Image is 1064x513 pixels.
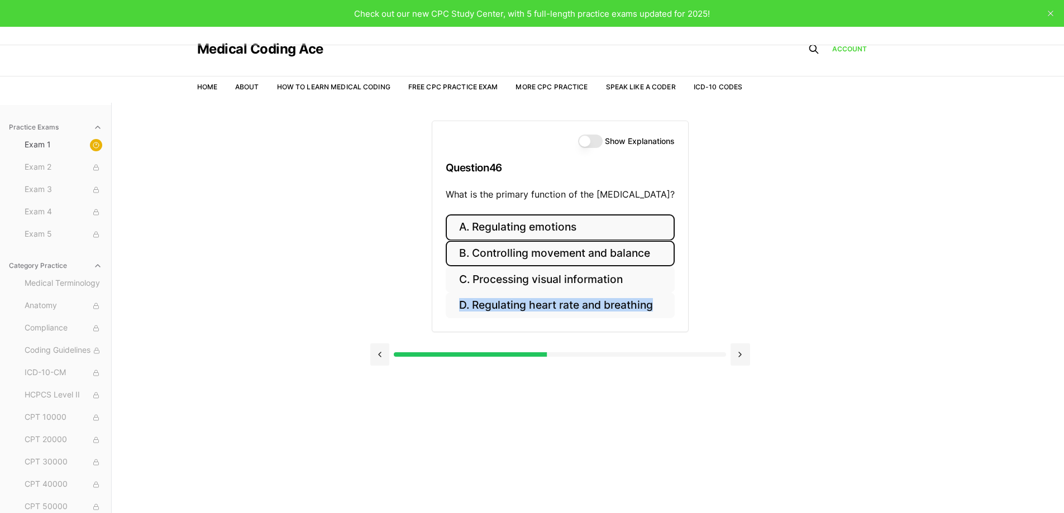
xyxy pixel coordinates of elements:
[354,8,710,19] span: Check out our new CPC Study Center, with 5 full-length practice exams updated for 2025!
[20,319,107,337] button: Compliance
[25,389,102,401] span: HCPCS Level II
[446,151,675,184] h3: Question 46
[25,501,102,513] span: CPT 50000
[25,434,102,446] span: CPT 20000
[25,139,102,151] span: Exam 1
[20,409,107,426] button: CPT 10000
[4,257,107,275] button: Category Practice
[20,275,107,293] button: Medical Terminology
[25,184,102,196] span: Exam 3
[25,456,102,468] span: CPT 30000
[25,277,102,290] span: Medical Terminology
[25,367,102,379] span: ICD-10-CM
[197,83,217,91] a: Home
[20,342,107,359] button: Coding Guidelines
[20,431,107,449] button: CPT 20000
[20,386,107,404] button: HCPCS Level II
[197,42,323,56] a: Medical Coding Ace
[446,214,675,241] button: A. Regulating emotions
[25,300,102,312] span: Anatomy
[20,453,107,471] button: CPT 30000
[1042,4,1060,22] button: close
[20,476,107,493] button: CPT 40000
[446,266,675,293] button: C. Processing visual information
[20,297,107,315] button: Anatomy
[25,344,102,357] span: Coding Guidelines
[20,364,107,382] button: ICD-10-CM
[20,181,107,199] button: Exam 3
[25,206,102,218] span: Exam 4
[25,228,102,241] span: Exam 5
[516,83,588,91] a: More CPC Practice
[25,322,102,334] span: Compliance
[694,83,742,91] a: ICD-10 Codes
[235,83,259,91] a: About
[446,188,675,201] p: What is the primary function of the [MEDICAL_DATA]?
[20,159,107,176] button: Exam 2
[20,226,107,243] button: Exam 5
[446,293,675,319] button: D. Regulating heart rate and breathing
[4,118,107,136] button: Practice Exams
[25,411,102,424] span: CPT 10000
[605,137,675,145] label: Show Explanations
[606,83,676,91] a: Speak Like a Coder
[408,83,498,91] a: Free CPC Practice Exam
[832,44,867,54] a: Account
[277,83,390,91] a: How to Learn Medical Coding
[446,241,675,267] button: B. Controlling movement and balance
[20,136,107,154] button: Exam 1
[20,203,107,221] button: Exam 4
[25,478,102,491] span: CPT 40000
[25,161,102,174] span: Exam 2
